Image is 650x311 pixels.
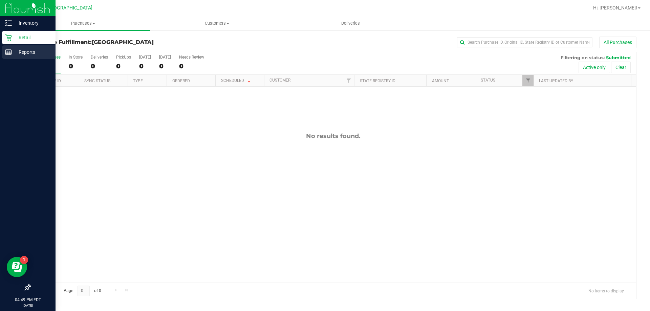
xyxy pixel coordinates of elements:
div: PickUps [116,55,131,60]
button: Clear [611,62,631,73]
a: State Registry ID [360,79,395,83]
div: No results found. [30,132,636,140]
button: Active only [579,62,610,73]
iframe: Resource center [7,257,27,277]
p: 04:49 PM EDT [3,297,52,303]
inline-svg: Reports [5,49,12,55]
div: [DATE] [139,55,151,60]
inline-svg: Inventory [5,20,12,26]
div: 0 [159,62,171,70]
button: All Purchases [599,37,636,48]
h3: Purchase Fulfillment: [30,39,232,45]
div: Deliveries [91,55,108,60]
div: [DATE] [159,55,171,60]
div: 0 [116,62,131,70]
iframe: Resource center unread badge [20,256,28,264]
span: Page of 0 [58,286,107,296]
a: Ordered [172,79,190,83]
a: Amount [432,79,449,83]
a: Status [481,78,495,83]
a: Scheduled [221,78,252,83]
p: Reports [12,48,52,56]
a: Type [133,79,143,83]
a: Filter [343,75,354,86]
a: Purchases [16,16,150,30]
div: 0 [179,62,204,70]
a: Sync Status [84,79,110,83]
p: Retail [12,34,52,42]
a: Last Updated By [539,79,573,83]
a: Customers [150,16,284,30]
div: Needs Review [179,55,204,60]
a: Customer [269,78,290,83]
span: [GEOGRAPHIC_DATA] [92,39,154,45]
div: 0 [69,62,83,70]
div: 0 [91,62,108,70]
p: [DATE] [3,303,52,308]
a: Deliveries [284,16,417,30]
p: Inventory [12,19,52,27]
span: Customers [150,20,283,26]
div: In Store [69,55,83,60]
input: Search Purchase ID, Original ID, State Registry ID or Customer Name... [457,37,592,47]
span: Filtering on status: [561,55,605,60]
span: Purchases [16,20,150,26]
inline-svg: Retail [5,34,12,41]
span: [GEOGRAPHIC_DATA] [46,5,92,11]
div: 0 [139,62,151,70]
span: Deliveries [332,20,369,26]
span: No items to display [583,286,629,296]
a: Filter [522,75,534,86]
span: Hi, [PERSON_NAME]! [593,5,637,10]
span: Submitted [606,55,631,60]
